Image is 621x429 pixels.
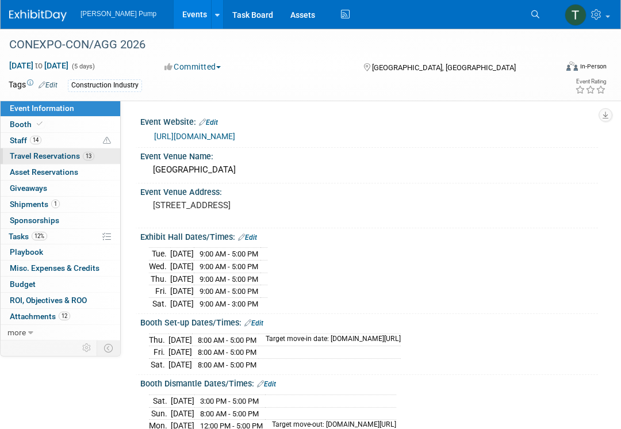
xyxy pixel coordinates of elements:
td: [DATE] [170,285,194,298]
span: 9:00 AM - 5:00 PM [200,250,258,258]
a: Misc. Expenses & Credits [1,261,120,276]
a: Shipments1 [1,197,120,212]
a: Edit [244,319,263,327]
span: 8:00 AM - 5:00 PM [198,348,256,357]
a: Event Information [1,101,120,116]
span: [GEOGRAPHIC_DATA], [GEOGRAPHIC_DATA] [372,63,516,72]
td: [DATE] [170,248,194,261]
span: 13 [83,152,94,160]
span: Playbook [10,247,43,256]
span: Booth [10,120,45,129]
img: Teri Beth Perkins [565,4,586,26]
span: 12 [59,312,70,320]
td: Sat. [149,297,170,309]
td: Personalize Event Tab Strip [77,340,97,355]
a: Travel Reservations13 [1,148,120,164]
td: Fri. [149,346,168,359]
span: to [33,61,44,70]
div: Construction Industry [68,79,142,91]
a: Edit [257,380,276,388]
span: Budget [10,279,36,289]
span: 3:00 PM - 5:00 PM [200,397,259,405]
td: Tue. [149,248,170,261]
span: 9:00 AM - 5:00 PM [200,275,258,284]
td: Tags [9,79,57,92]
i: Booth reservation complete [37,121,43,127]
a: ROI, Objectives & ROO [1,293,120,308]
div: In-Person [580,62,607,71]
a: Staff14 [1,133,120,148]
span: Staff [10,136,41,145]
div: Event Website: [140,113,598,128]
span: Travel Reservations [10,151,94,160]
div: [GEOGRAPHIC_DATA] [149,161,589,179]
td: Target move-in date: [DOMAIN_NAME][URL] [259,334,401,346]
td: [DATE] [168,334,192,346]
a: Asset Reservations [1,164,120,180]
td: [DATE] [171,395,194,408]
span: Potential Scheduling Conflict -- at least one attendee is tagged in another overlapping event. [103,136,111,146]
a: Booth [1,117,120,132]
pre: [STREET_ADDRESS] [153,200,319,210]
td: [DATE] [168,358,192,370]
div: Exhibit Hall Dates/Times: [140,228,598,243]
a: Edit [238,233,257,242]
div: Booth Set-up Dates/Times: [140,314,598,329]
td: [DATE] [170,273,194,285]
span: 14 [30,136,41,144]
button: Committed [160,61,225,72]
div: Event Venue Name: [140,148,598,162]
td: Thu. [149,334,168,346]
span: [PERSON_NAME] Pump [80,10,156,18]
span: 8:00 AM - 5:00 PM [198,361,256,369]
span: 9:00 AM - 5:00 PM [200,262,258,271]
td: [DATE] [170,261,194,273]
span: Shipments [10,200,60,209]
div: Booth Dismantle Dates/Times: [140,375,598,390]
div: Event Format [514,60,607,77]
span: [DATE] [DATE] [9,60,69,71]
span: Asset Reservations [10,167,78,177]
span: Sponsorships [10,216,59,225]
span: ROI, Objectives & ROO [10,296,87,305]
td: [DATE] [168,346,192,359]
img: Format-Inperson.png [566,62,578,71]
span: 12% [32,232,47,240]
img: ExhibitDay [9,10,67,21]
a: Playbook [1,244,120,260]
div: Event Rating [575,79,606,85]
td: Wed. [149,261,170,273]
span: 9:00 AM - 5:00 PM [200,287,258,296]
span: Attachments [10,312,70,321]
span: more [7,328,26,337]
a: Edit [39,81,57,89]
span: 1 [51,200,60,208]
td: Fri. [149,285,170,298]
a: more [1,325,120,340]
span: Event Information [10,104,74,113]
td: [DATE] [170,297,194,309]
span: 9:00 AM - 3:00 PM [200,300,258,308]
span: Misc. Expenses & Credits [10,263,99,273]
span: 8:00 AM - 5:00 PM [200,409,259,418]
span: 8:00 AM - 5:00 PM [198,336,256,344]
a: Tasks12% [1,229,120,244]
a: [URL][DOMAIN_NAME] [154,132,235,141]
span: Giveaways [10,183,47,193]
a: Attachments12 [1,309,120,324]
a: Edit [199,118,218,127]
div: CONEXPO-CON/AGG 2026 [5,35,547,55]
td: Toggle Event Tabs [97,340,121,355]
a: Giveaways [1,181,120,196]
td: Sat. [149,358,168,370]
td: Sat. [149,395,171,408]
td: Sun. [149,407,171,420]
td: Thu. [149,273,170,285]
span: Tasks [9,232,47,241]
div: Event Venue Address: [140,183,598,198]
span: (5 days) [71,63,95,70]
a: Budget [1,277,120,292]
td: [DATE] [171,407,194,420]
a: Sponsorships [1,213,120,228]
